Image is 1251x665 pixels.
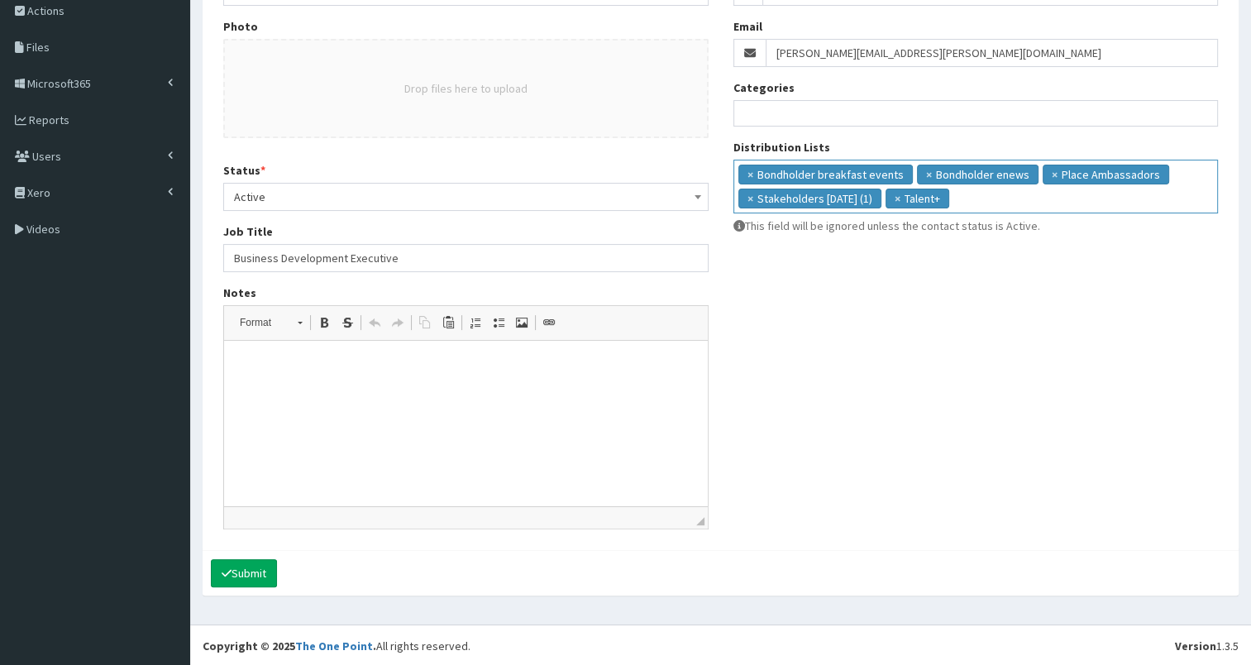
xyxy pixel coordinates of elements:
span: Active [223,183,709,211]
b: Version [1175,639,1216,653]
li: Bondholder breakfast events [738,165,913,184]
li: Bondholder enews [917,165,1039,184]
label: Photo [223,18,258,35]
span: Videos [26,222,60,237]
button: Submit [211,559,277,587]
a: Image [510,312,533,333]
li: Stakeholders May 2023 (1) [738,189,881,208]
label: Job Title [223,223,273,240]
span: Microsoft365 [27,76,91,91]
p: This field will be ignored unless the contact status is Active. [733,218,1219,234]
iframe: Rich Text Editor, notes [224,341,708,506]
li: Talent+ [886,189,949,208]
span: × [895,190,900,207]
a: Bold (Ctrl+B) [313,312,336,333]
span: × [747,166,753,183]
span: Active [234,185,698,208]
span: Drag to resize [696,517,704,525]
label: Status [223,162,265,179]
span: Users [32,149,61,164]
a: Insert/Remove Numbered List [464,312,487,333]
a: Redo (Ctrl+Y) [386,312,409,333]
label: Email [733,18,762,35]
span: Actions [27,3,64,18]
strong: Copyright © 2025 . [203,639,376,653]
button: Drop files here to upload [404,80,528,97]
span: Format [232,312,289,333]
a: The One Point [295,639,373,653]
span: × [926,166,932,183]
span: × [1052,166,1058,183]
a: Undo (Ctrl+Z) [363,312,386,333]
a: Insert/Remove Bulleted List [487,312,510,333]
a: Paste (Ctrl+V) [437,312,460,333]
div: 1.3.5 [1175,638,1239,654]
a: Format [231,311,311,334]
span: Files [26,40,50,55]
a: Link (Ctrl+L) [537,312,561,333]
span: × [747,190,753,207]
label: Distribution Lists [733,139,830,155]
a: Strike Through [336,312,359,333]
span: Reports [29,112,69,127]
a: Copy (Ctrl+C) [413,312,437,333]
label: Categories [733,79,795,96]
label: Notes [223,285,256,301]
li: Place Ambassadors [1043,165,1169,184]
span: Xero [27,185,50,200]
